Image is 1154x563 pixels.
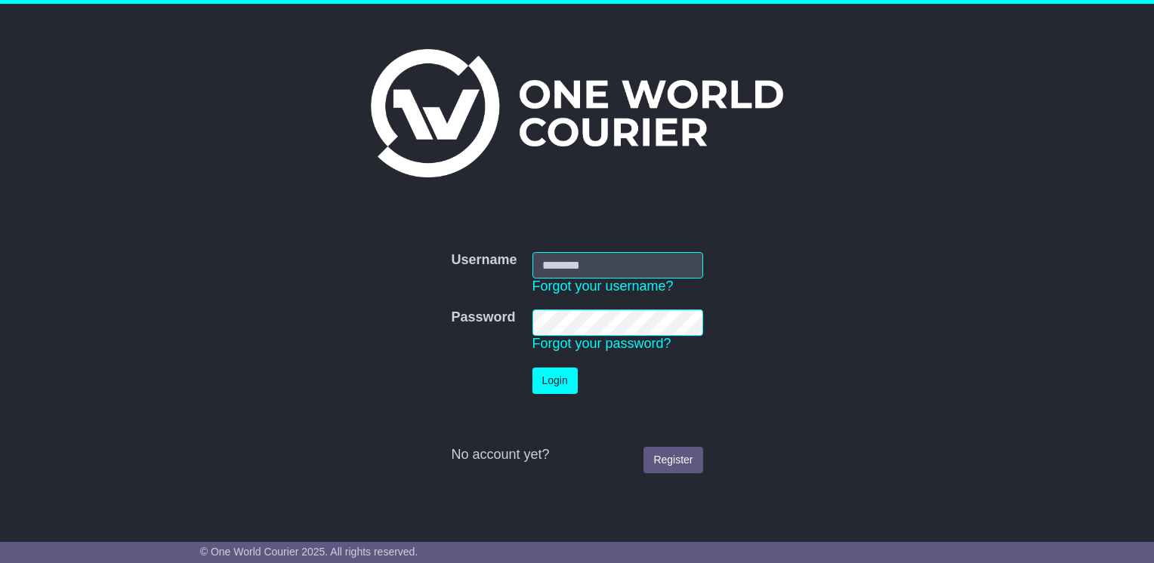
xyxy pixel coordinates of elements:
[532,336,671,351] a: Forgot your password?
[532,278,674,294] a: Forgot your username?
[532,368,578,394] button: Login
[371,49,783,177] img: One World
[200,546,418,558] span: © One World Courier 2025. All rights reserved.
[451,252,517,269] label: Username
[643,447,702,473] a: Register
[451,309,515,326] label: Password
[451,447,702,463] div: No account yet?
